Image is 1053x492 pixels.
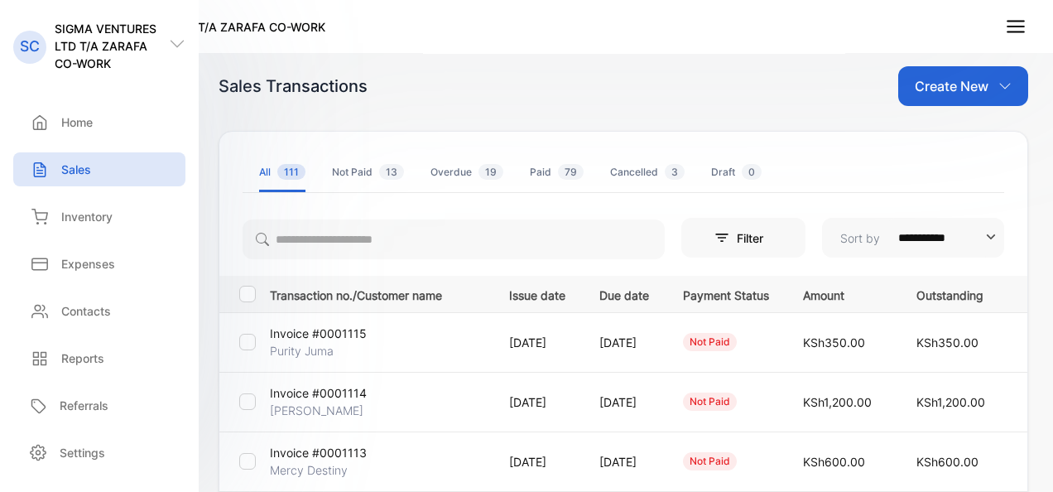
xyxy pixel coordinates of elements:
[270,461,348,479] p: Mercy Destiny
[683,333,737,351] div: not paid
[599,393,649,411] p: [DATE]
[270,384,367,402] p: Invoice #0001114
[840,229,880,247] p: Sort by
[270,444,367,461] p: Invoice #0001113
[803,283,882,304] p: Amount
[665,164,685,180] span: 3
[599,334,649,351] p: [DATE]
[530,165,584,180] div: Paid
[683,393,737,411] div: not paid
[916,335,978,350] span: KSh350.00
[610,165,685,180] div: Cancelled
[916,395,985,409] span: KSh1,200.00
[60,444,105,461] p: Settings
[55,20,169,72] p: SIGMA VENTURES LTD T/A ZARAFA CO-WORK
[379,164,404,180] span: 13
[20,36,40,57] p: SC
[983,422,1053,492] iframe: LiveChat chat widget
[898,66,1028,106] button: Create New
[270,342,343,359] p: Purity Juma
[61,302,111,320] p: Contacts
[803,455,865,469] span: KSh600.00
[803,395,872,409] span: KSh1,200.00
[683,452,737,470] div: not paid
[270,325,367,342] p: Invoice #0001115
[509,453,565,470] p: [DATE]
[270,283,488,304] p: Transaction no./Customer name
[599,453,649,470] p: [DATE]
[822,218,1004,258] button: Sort by
[509,283,565,304] p: Issue date
[478,164,503,180] span: 19
[711,165,762,180] div: Draft
[683,283,769,304] p: Payment Status
[61,255,115,273] p: Expenses
[61,208,113,225] p: Inventory
[270,402,363,419] p: [PERSON_NAME]
[219,74,368,99] div: Sales Transactions
[61,161,91,178] p: Sales
[509,334,565,351] p: [DATE]
[332,165,404,180] div: Not Paid
[430,165,503,180] div: Overdue
[509,393,565,411] p: [DATE]
[599,283,649,304] p: Due date
[916,283,996,304] p: Outstanding
[915,76,988,96] p: Create New
[61,350,104,367] p: Reports
[916,455,978,469] span: KSh600.00
[558,164,584,180] span: 79
[61,113,93,131] p: Home
[60,397,108,414] p: Referrals
[277,164,305,180] span: 111
[803,335,865,350] span: KSh350.00
[259,165,305,180] div: All
[742,164,762,180] span: 0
